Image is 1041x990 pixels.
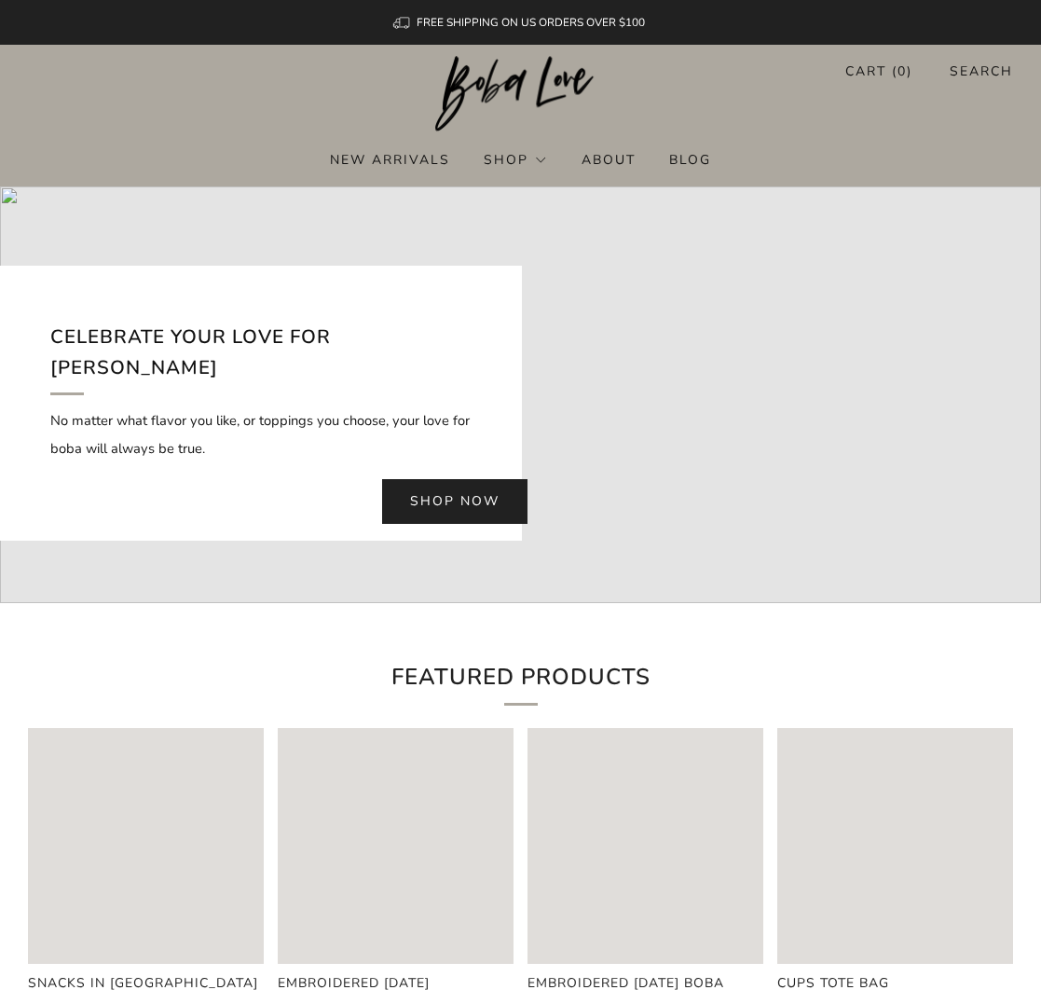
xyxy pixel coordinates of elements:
a: Search [950,56,1013,87]
a: New Arrivals [330,144,450,174]
image-skeleton: Loading image: Red S Embroidered Lunar New Year Boba Hoodie [527,728,763,964]
a: Shop [484,144,547,174]
h2: Celebrate your love for [PERSON_NAME] [50,322,472,395]
image-skeleton: Loading image: Glossy iPhone 14 Snacks in Taiwan MagSafe Case for iPhone (Morning) [28,728,264,964]
p: No matter what flavor you like, or toppings you choose, your love for boba will always be true. [50,406,472,462]
a: Red XS Embroidered Lunar New Year Boba Shirt Loading image: Red XS Embroidered Lunar New Year Bob... [278,728,514,964]
span: FREE SHIPPING ON US ORDERS OVER $100 [417,15,645,30]
a: Blog [669,144,711,174]
a: Boba Love [435,56,606,133]
a: Cart [845,56,912,87]
a: Soft Cream Cups Tote Bag Loading image: Soft Cream Cups Tote Bag [777,728,1013,964]
image-skeleton: Loading image: Soft Cream Cups Tote Bag [777,728,1013,964]
img: Boba Love [435,56,606,132]
a: Shop now [382,479,527,524]
a: Red S Embroidered Lunar New Year Boba Hoodie Loading image: Red S Embroidered Lunar New Year Boba... [527,728,763,964]
a: Glossy iPhone 14 Snacks in Taiwan MagSafe Case for iPhone (Morning) Loading image: Glossy iPhone ... [28,728,264,964]
image-skeleton: Loading image: Red XS Embroidered Lunar New Year Boba Shirt [278,728,514,964]
items-count: 0 [897,62,907,80]
h2: Featured Products [213,659,829,706]
a: About [582,144,636,174]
